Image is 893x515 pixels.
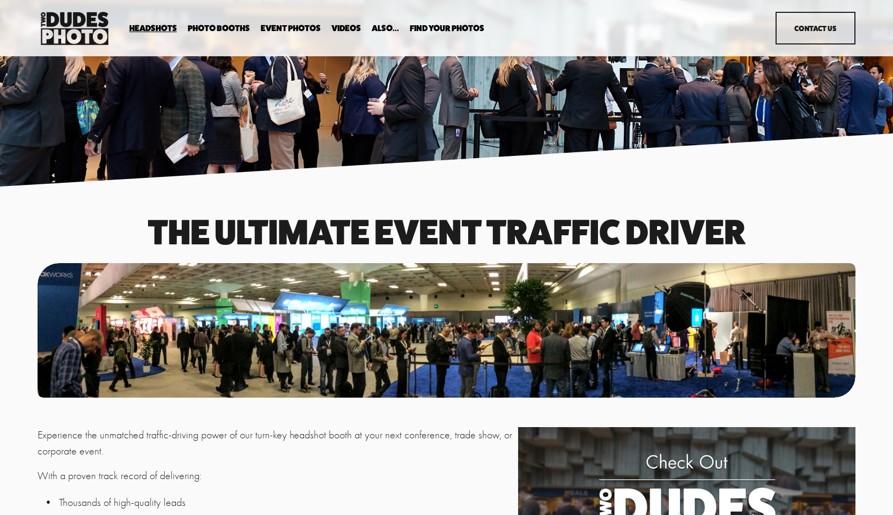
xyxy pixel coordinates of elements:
[129,24,177,33] span: Headshots
[59,495,512,511] p: Thousands of high-quality leads
[410,24,484,34] a: folder dropdown
[38,216,855,248] h1: The Ultimate event traffic driver
[776,12,855,45] a: Contact Us
[410,24,484,33] span: Find Your Photos
[38,9,112,48] img: Two Dudes Photo | Headshots, Portraits &amp; Photo Booths
[261,24,321,34] a: Event Photos
[188,24,250,34] a: folder dropdown
[38,468,512,484] p: With a proven track record of delivering:
[129,24,177,34] a: folder dropdown
[188,24,250,33] span: Photo Booths
[331,24,361,34] a: Videos
[38,427,512,459] p: Experience the unmatched traffic-driving power of our turn-key headshot booth at your next confer...
[372,24,399,34] a: folder dropdown
[372,24,399,33] span: Also...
